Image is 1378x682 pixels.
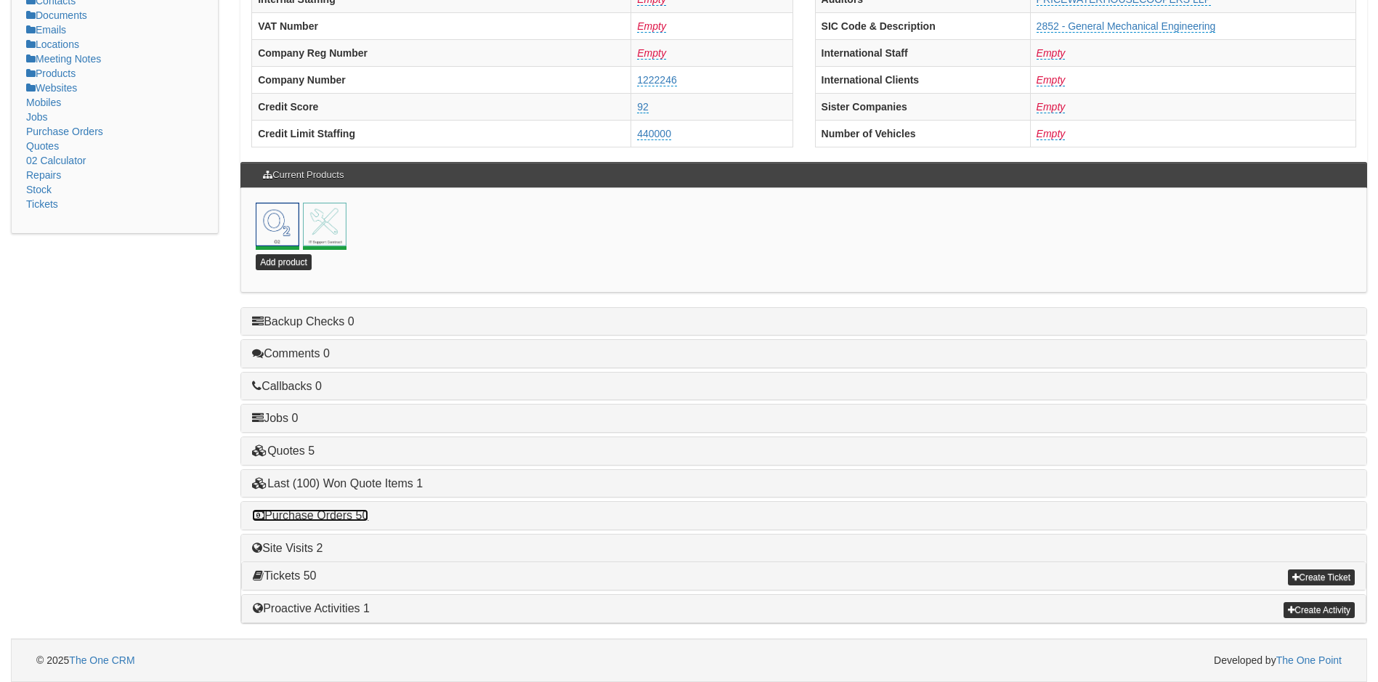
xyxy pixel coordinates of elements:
[1037,128,1066,140] a: Empty
[26,24,66,36] a: Emails
[815,66,1030,93] th: International Clients
[69,654,134,666] a: The One CRM
[26,9,87,21] a: Documents
[252,39,631,66] th: Company Reg Number
[26,169,61,181] a: Repairs
[253,569,316,582] a: Tickets 50
[1037,101,1066,113] a: Empty
[26,140,59,152] a: Quotes
[1037,47,1066,60] a: Empty
[252,380,322,392] a: Callbacks 0
[256,163,351,187] h3: Current Products
[815,120,1030,147] th: Number of Vehicles
[303,203,346,246] a: IT Support Contract<br> 1st Dec 2017 <br> No to date
[252,93,631,120] th: Credit Score
[252,66,631,93] th: Company Number
[252,12,631,39] th: VAT Number
[26,126,103,137] a: Purchase Orders
[1276,654,1342,666] a: The One Point
[26,198,58,210] a: Tickets
[256,203,299,246] a: Mobile o2<br> 10th Nov 2018 <br> 10th Nov 2020
[815,93,1030,120] th: Sister Companies
[1288,569,1355,585] a: Create Ticket
[252,477,423,490] a: Last (100) Won Quote Items 1
[252,509,368,521] a: Purchase Orders 50
[303,203,346,246] img: it-support-contract.png
[26,38,79,50] a: Locations
[637,20,666,33] a: Empty
[815,12,1030,39] th: SIC Code & Description
[26,82,77,94] a: Websites
[637,47,666,60] a: Empty
[26,68,76,79] a: Products
[252,444,315,457] a: Quotes 5
[1284,602,1355,618] a: Create Activity
[252,347,330,360] a: Comments 0
[252,120,631,147] th: Credit Limit Staffing
[36,654,135,666] span: © 2025
[637,74,677,86] a: 1222246
[26,155,86,166] a: 02 Calculator
[26,184,52,195] a: Stock
[252,315,354,328] a: Backup Checks 0
[1037,20,1216,33] a: 2852 - General Mechanical Engineering
[815,39,1030,66] th: International Staff
[256,203,299,246] img: o2.png
[1037,74,1066,86] a: Empty
[26,97,61,108] a: Mobiles
[253,602,370,614] a: Proactive Activities 1
[1214,653,1342,667] span: Developed by
[637,128,671,140] a: 440000
[26,111,48,123] a: Jobs
[252,542,323,554] a: Site Visits 2
[26,53,101,65] a: Meeting Notes
[256,254,312,270] a: Add product
[252,412,298,424] a: Jobs 0
[637,101,649,113] a: 92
